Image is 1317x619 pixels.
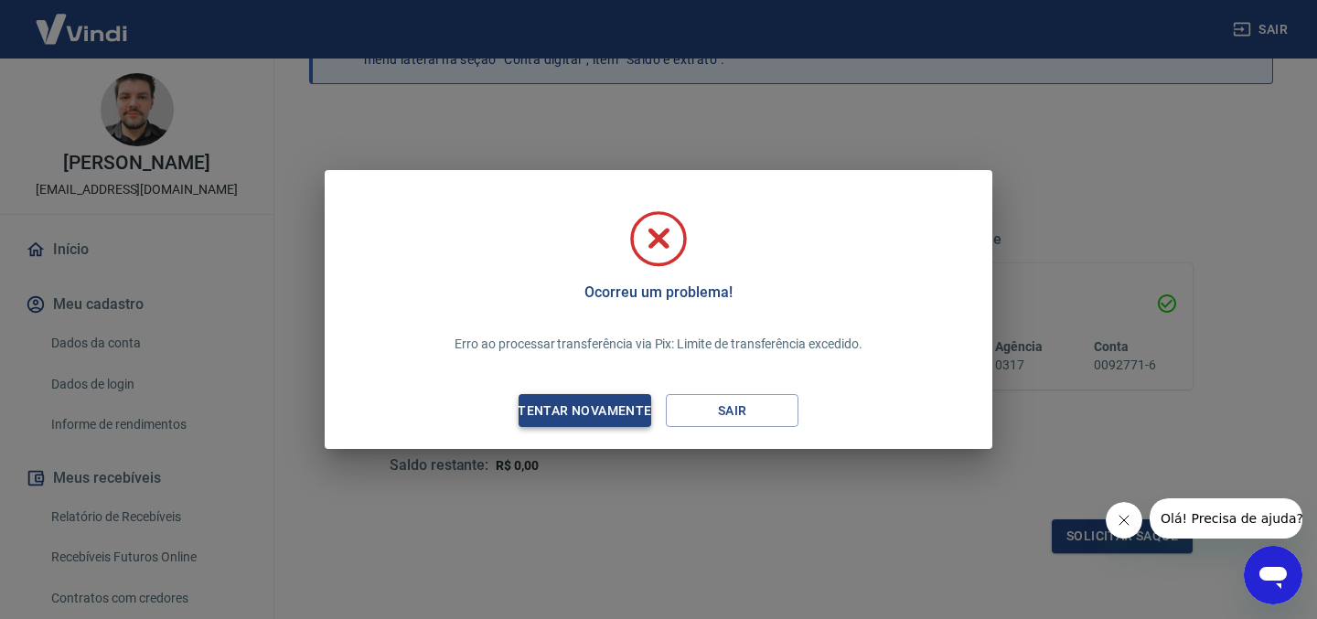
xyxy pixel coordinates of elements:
div: Tentar novamente [496,400,673,422]
span: Olá! Precisa de ajuda? [11,13,154,27]
h5: Ocorreu um problema! [584,283,732,302]
button: Tentar novamente [519,394,651,428]
p: Erro ao processar transferência via Pix: Limite de transferência excedido. [455,335,862,354]
iframe: Mensagem da empresa [1150,498,1302,539]
iframe: Botão para abrir a janela de mensagens [1244,546,1302,604]
iframe: Fechar mensagem [1106,502,1142,539]
button: Sair [666,394,798,428]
